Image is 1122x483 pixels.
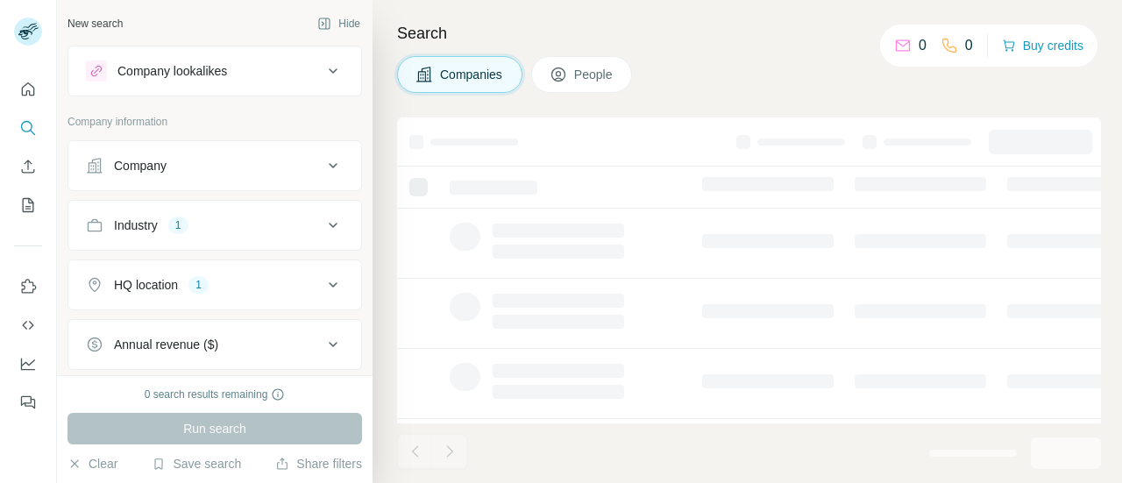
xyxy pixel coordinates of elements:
[14,348,42,380] button: Dashboard
[114,336,218,353] div: Annual revenue ($)
[168,217,188,233] div: 1
[919,35,927,56] p: 0
[114,217,158,234] div: Industry
[67,114,362,130] p: Company information
[117,62,227,80] div: Company lookalikes
[114,276,178,294] div: HQ location
[14,151,42,182] button: Enrich CSV
[574,66,614,83] span: People
[14,387,42,418] button: Feedback
[440,66,504,83] span: Companies
[275,455,362,472] button: Share filters
[68,323,361,366] button: Annual revenue ($)
[14,271,42,302] button: Use Surfe on LinkedIn
[188,277,209,293] div: 1
[68,50,361,92] button: Company lookalikes
[68,204,361,246] button: Industry1
[397,21,1101,46] h4: Search
[1002,33,1083,58] button: Buy credits
[67,16,123,32] div: New search
[14,189,42,221] button: My lists
[68,145,361,187] button: Company
[67,455,117,472] button: Clear
[68,264,361,306] button: HQ location1
[14,309,42,341] button: Use Surfe API
[14,74,42,105] button: Quick start
[305,11,373,37] button: Hide
[145,387,286,402] div: 0 search results remaining
[152,455,241,472] button: Save search
[14,112,42,144] button: Search
[114,157,167,174] div: Company
[965,35,973,56] p: 0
